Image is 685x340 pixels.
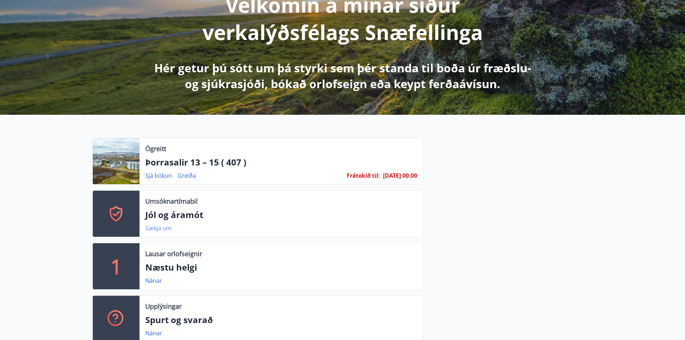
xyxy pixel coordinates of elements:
p: Spurt og svarað [145,314,417,326]
p: Upplýsingar [145,302,182,311]
a: Nánar [145,329,162,337]
p: Ógreitt [145,144,166,153]
p: Umsóknartímabil [145,196,198,206]
span: [DATE] 00:00 [383,172,417,180]
span: Frátekið til : [347,172,380,180]
p: Jól og áramót [145,209,417,221]
a: Nánar [145,277,162,285]
p: Næstu helgi [145,261,417,273]
p: Þorrasalir 13 – 15 ( 407 ) [145,156,417,168]
a: Greiða [178,172,196,180]
p: 1 [110,253,122,280]
p: Hér getur þú sótt um þá styrki sem þér standa til boða úr fræðslu- og sjúkrasjóði, bókað orlofsei... [153,60,533,92]
a: Sækja um [145,224,172,232]
a: Sjá bókun [145,172,172,180]
p: Lausar orlofseignir [145,249,202,258]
